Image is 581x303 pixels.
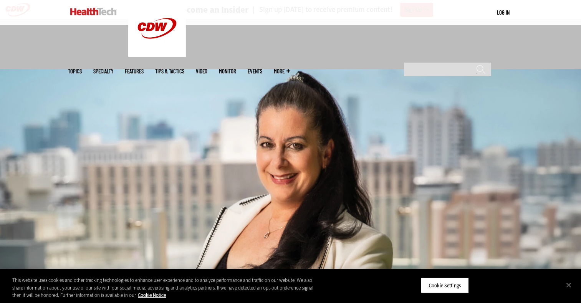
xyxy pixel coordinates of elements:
[125,68,144,74] a: Features
[68,68,82,74] span: Topics
[497,8,510,17] div: User menu
[196,68,207,74] a: Video
[219,68,236,74] a: MonITor
[274,68,290,74] span: More
[12,277,319,299] div: This website uses cookies and other tracking technologies to enhance user experience and to analy...
[93,68,113,74] span: Specialty
[560,277,577,293] button: Close
[138,292,166,298] a: More information about your privacy
[128,51,186,59] a: CDW
[248,68,262,74] a: Events
[70,8,117,15] img: Home
[155,68,184,74] a: Tips & Tactics
[497,9,510,16] a: Log in
[421,277,469,293] button: Cookie Settings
